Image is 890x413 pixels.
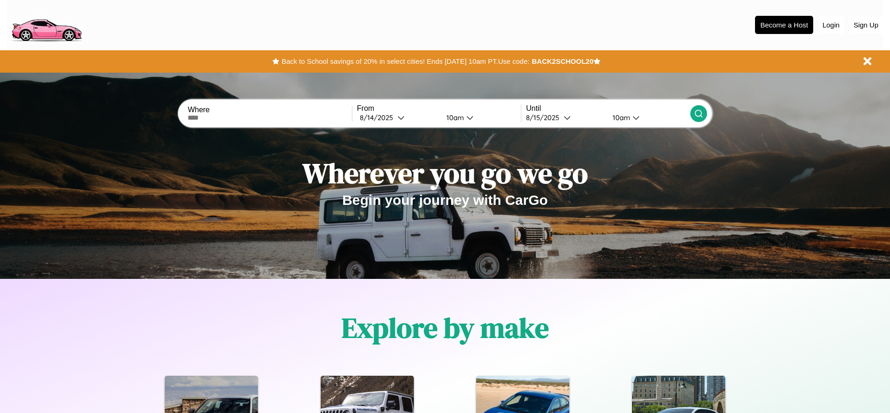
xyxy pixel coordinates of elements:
button: Become a Host [755,16,813,34]
button: 10am [439,113,521,122]
label: Until [526,104,690,113]
h1: Explore by make [342,309,549,347]
button: Back to School savings of 20% in select cities! Ends [DATE] 10am PT.Use code: [279,55,532,68]
div: 8 / 15 / 2025 [526,113,564,122]
button: Sign Up [849,16,883,34]
b: BACK2SCHOOL20 [532,57,593,65]
button: 10am [605,113,690,122]
button: 8/14/2025 [357,113,439,122]
div: 8 / 14 / 2025 [360,113,398,122]
div: 10am [608,113,633,122]
label: Where [188,106,351,114]
div: 10am [442,113,466,122]
img: logo [7,5,86,44]
label: From [357,104,521,113]
button: Login [818,16,844,34]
